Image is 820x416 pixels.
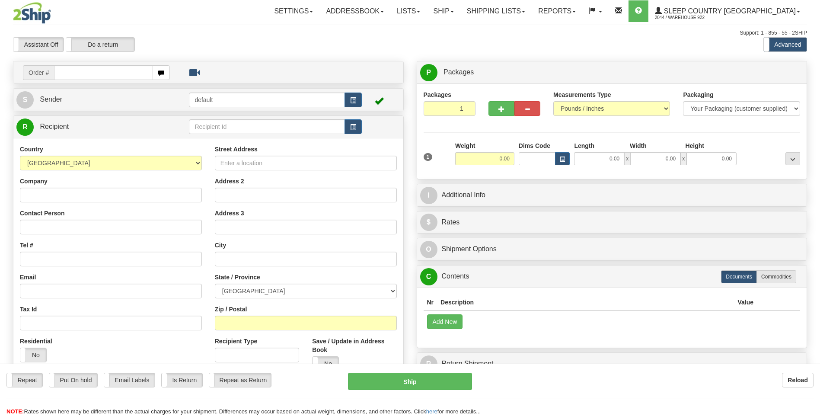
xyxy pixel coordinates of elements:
[800,164,819,252] iframe: chat widget
[162,373,202,387] label: Is Return
[460,0,532,22] a: Shipping lists
[313,357,338,371] label: No
[20,145,43,154] label: Country
[424,153,433,161] span: 1
[424,294,437,310] th: Nr
[20,337,52,346] label: Residential
[13,29,807,37] div: Support: 1 - 855 - 55 - 2SHIP
[553,90,611,99] label: Measurements Type
[420,64,804,81] a: P Packages
[20,177,48,186] label: Company
[655,13,720,22] span: 2044 / Warehouse 922
[215,209,244,218] label: Address 3
[215,241,226,250] label: City
[734,294,757,310] th: Value
[16,91,189,109] a: S Sender
[66,38,134,51] label: Do a return
[215,156,397,170] input: Enter a location
[444,68,474,76] span: Packages
[662,7,796,15] span: Sleep Country [GEOGRAPHIC_DATA]
[420,355,804,373] a: RReturn Shipment
[104,373,155,387] label: Email Labels
[6,408,24,415] span: NOTE:
[268,0,319,22] a: Settings
[630,141,647,150] label: Width
[189,119,345,134] input: Recipient Id
[348,373,472,390] button: Ship
[574,141,594,150] label: Length
[215,177,244,186] label: Address 2
[420,187,437,204] span: I
[437,294,734,310] th: Description
[23,65,54,80] span: Order #
[20,241,33,250] label: Tel #
[420,355,437,373] span: R
[16,91,34,109] span: S
[40,123,69,130] span: Recipient
[756,270,796,283] label: Commodities
[420,186,804,204] a: IAdditional Info
[20,273,36,282] label: Email
[215,273,260,282] label: State / Province
[685,141,704,150] label: Height
[189,93,345,107] input: Sender Id
[455,141,475,150] label: Weight
[420,268,437,285] span: C
[785,152,800,165] div: ...
[7,373,42,387] label: Repeat
[648,0,807,22] a: Sleep Country [GEOGRAPHIC_DATA] 2044 / Warehouse 922
[49,373,97,387] label: Put On hold
[519,141,550,150] label: Dims Code
[420,214,804,231] a: $Rates
[683,90,713,99] label: Packaging
[532,0,582,22] a: Reports
[764,38,807,51] label: Advanced
[20,305,37,314] label: Tax Id
[420,241,437,258] span: O
[20,209,64,218] label: Contact Person
[420,64,437,81] span: P
[390,0,427,22] a: Lists
[420,214,437,231] span: $
[426,408,437,415] a: here
[20,348,46,362] label: No
[312,337,396,354] label: Save / Update in Address Book
[721,270,757,283] label: Documents
[782,373,814,387] button: Reload
[215,305,247,314] label: Zip / Postal
[16,118,170,136] a: R Recipient
[16,118,34,136] span: R
[427,314,463,329] button: Add New
[209,373,271,387] label: Repeat as Return
[424,90,452,99] label: Packages
[420,240,804,258] a: OShipment Options
[215,145,258,154] label: Street Address
[427,0,460,22] a: Ship
[319,0,390,22] a: Addressbook
[13,38,64,51] label: Assistant Off
[680,152,686,165] span: x
[624,152,630,165] span: x
[420,268,804,285] a: CContents
[788,377,808,384] b: Reload
[13,2,51,24] img: logo2044.jpg
[215,337,258,346] label: Recipient Type
[40,96,62,103] span: Sender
